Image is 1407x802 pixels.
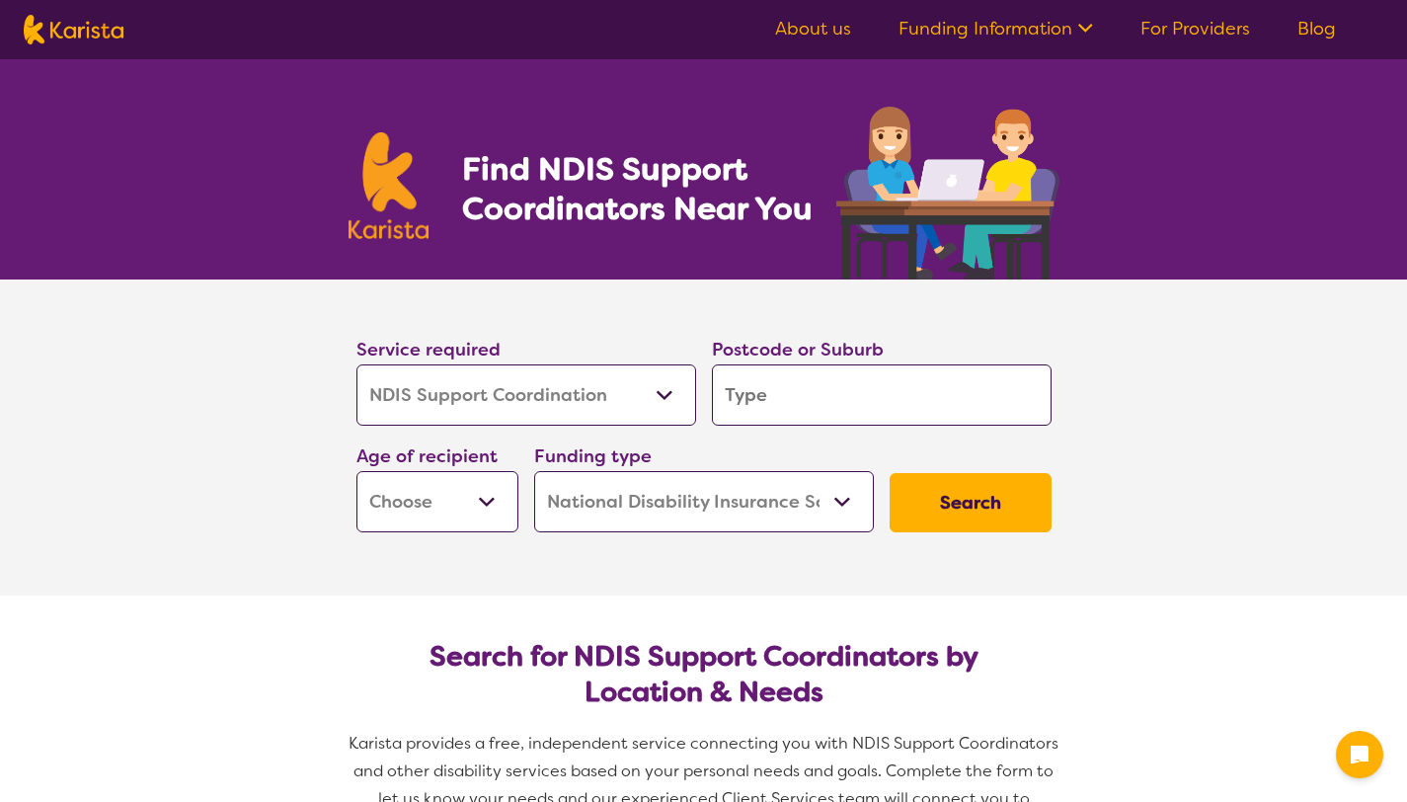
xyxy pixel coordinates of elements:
label: Postcode or Suburb [712,338,884,361]
label: Funding type [534,444,652,468]
label: Service required [356,338,501,361]
a: For Providers [1140,17,1250,40]
img: support-coordination [836,107,1059,280]
h2: Search for NDIS Support Coordinators by Location & Needs [372,639,1036,710]
input: Type [712,364,1052,426]
a: Blog [1297,17,1336,40]
a: Funding Information [899,17,1093,40]
img: Karista logo [349,132,430,239]
button: Search [890,473,1052,532]
h1: Find NDIS Support Coordinators Near You [462,149,827,228]
img: Karista logo [24,15,123,44]
a: About us [775,17,851,40]
label: Age of recipient [356,444,498,468]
